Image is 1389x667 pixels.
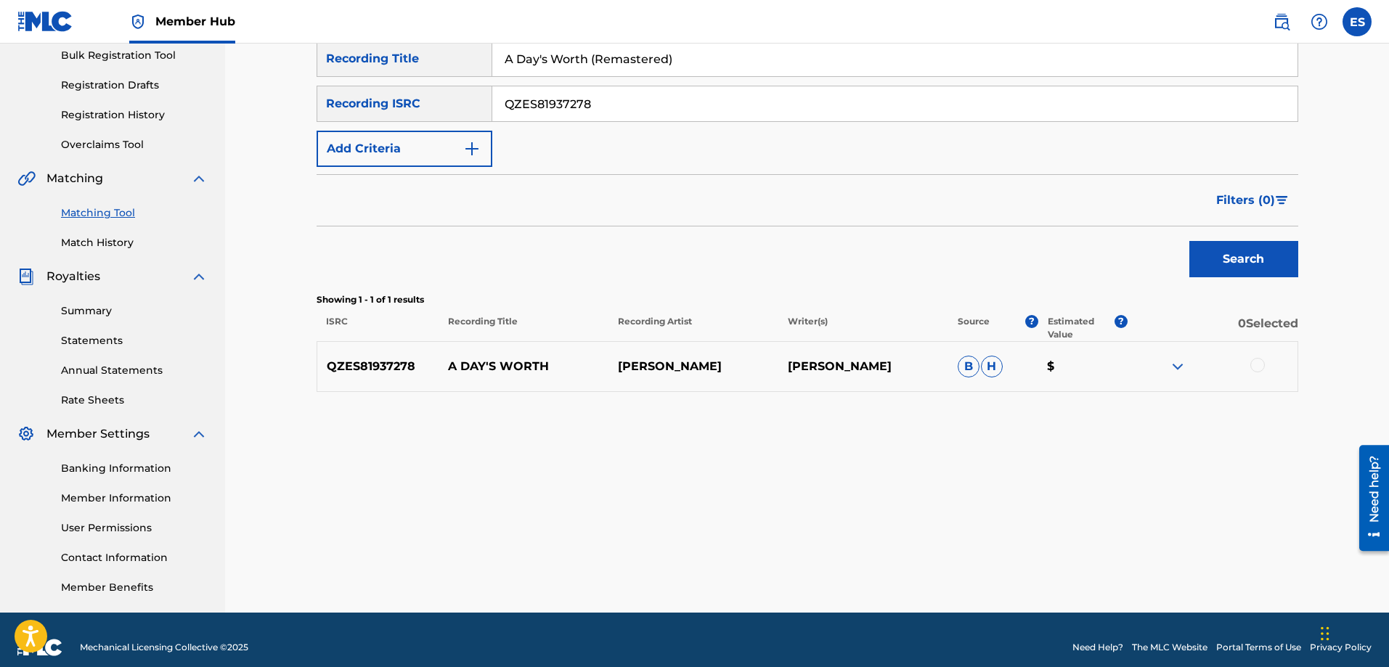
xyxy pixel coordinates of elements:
p: Recording Artist [608,315,778,341]
img: Top Rightsholder [129,13,147,30]
a: Matching Tool [61,205,208,221]
a: Overclaims Tool [61,137,208,152]
p: $ [1038,358,1128,375]
img: Royalties [17,268,35,285]
span: H [981,356,1003,377]
a: User Permissions [61,520,208,536]
a: Contact Information [61,550,208,565]
a: Public Search [1267,7,1296,36]
p: 0 Selected [1128,315,1298,341]
img: Matching [17,170,36,187]
img: 9d2ae6d4665cec9f34b9.svg [463,140,481,157]
a: Annual Statements [61,363,208,378]
iframe: Resource Center [1348,440,1389,557]
a: Match History [61,235,208,250]
img: Member Settings [17,425,35,443]
a: Summary [61,303,208,319]
a: Banking Information [61,461,208,476]
p: [PERSON_NAME] [608,358,778,375]
a: Need Help? [1072,641,1123,654]
p: Writer(s) [778,315,948,341]
button: Add Criteria [317,131,492,167]
a: Bulk Registration Tool [61,48,208,63]
p: Showing 1 - 1 of 1 results [317,293,1298,306]
a: Member Information [61,491,208,506]
button: Search [1189,241,1298,277]
a: Privacy Policy [1310,641,1372,654]
a: The MLC Website [1132,641,1207,654]
a: Registration Drafts [61,78,208,93]
span: Matching [46,170,103,187]
span: Mechanical Licensing Collective © 2025 [80,641,248,654]
p: QZES81937278 [317,358,439,375]
p: Source [958,315,990,341]
a: Registration History [61,107,208,123]
div: Help [1305,7,1334,36]
p: Recording Title [438,315,608,341]
span: Member Settings [46,425,150,443]
span: B [958,356,979,377]
span: Member Hub [155,13,235,30]
p: ISRC [317,315,439,341]
a: Statements [61,333,208,348]
span: Filters ( 0 ) [1216,192,1275,209]
img: expand [190,425,208,443]
img: expand [190,170,208,187]
span: Royalties [46,268,100,285]
img: expand [190,268,208,285]
a: Rate Sheets [61,393,208,408]
p: A DAY'S WORTH [439,358,608,375]
button: Filters (0) [1207,182,1298,218]
a: Member Benefits [61,580,208,595]
div: Drag [1321,612,1329,655]
div: User Menu [1343,7,1372,36]
a: Portal Terms of Use [1216,641,1301,654]
img: expand [1169,358,1186,375]
p: Estimated Value [1048,315,1115,341]
form: Search Form [317,41,1298,285]
img: MLC Logo [17,11,73,32]
img: help [1311,13,1328,30]
iframe: Chat Widget [1316,597,1389,667]
span: ? [1115,315,1128,328]
p: [PERSON_NAME] [778,358,948,375]
img: filter [1276,196,1288,205]
span: ? [1025,315,1038,328]
img: search [1273,13,1290,30]
img: logo [17,639,62,656]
